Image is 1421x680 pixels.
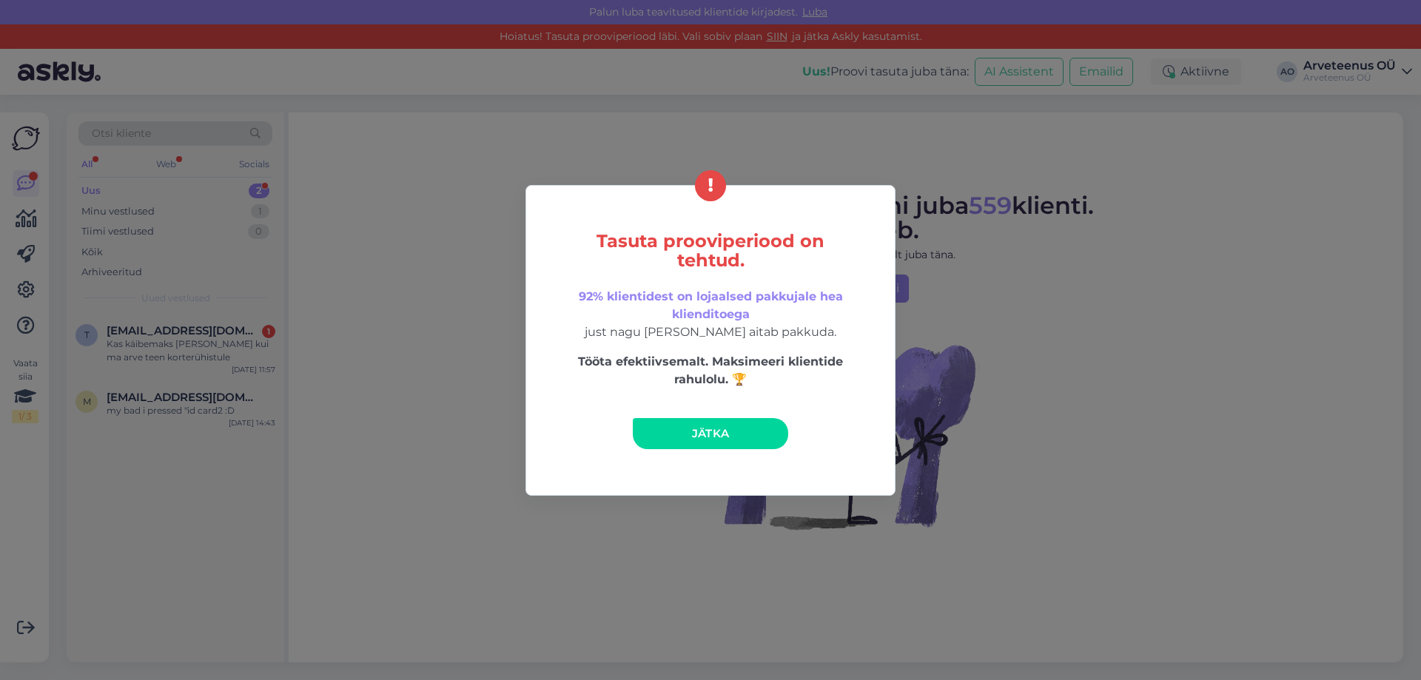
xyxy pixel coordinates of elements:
span: Jätka [692,426,730,440]
a: Jätka [633,418,788,449]
p: Tööta efektiivsemalt. Maksimeeri klientide rahulolu. 🏆 [557,353,864,388]
span: 92% klientidest on lojaalsed pakkujale hea klienditoega [579,289,843,321]
p: just nagu [PERSON_NAME] aitab pakkuda. [557,288,864,341]
h5: Tasuta prooviperiood on tehtud. [557,232,864,270]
